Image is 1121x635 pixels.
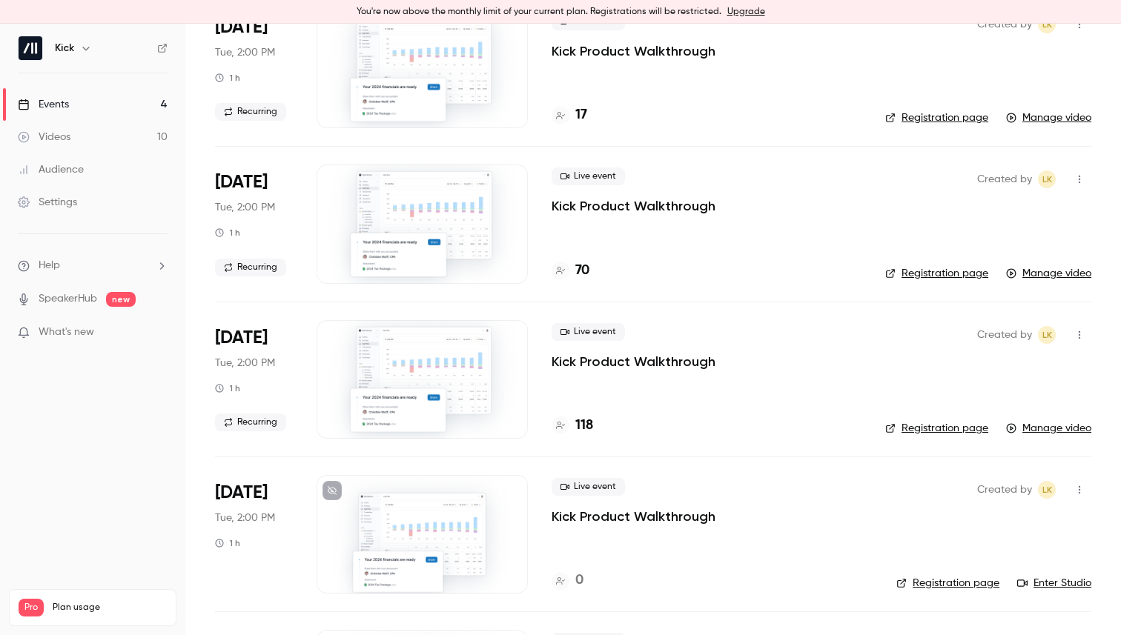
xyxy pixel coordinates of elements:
[39,291,97,307] a: SpeakerHub
[1006,110,1091,125] a: Manage video
[215,16,268,39] span: [DATE]
[215,170,268,194] span: [DATE]
[1017,576,1091,591] a: Enter Studio
[215,413,286,431] span: Recurring
[18,162,84,177] div: Audience
[19,599,44,616] span: Pro
[977,170,1032,188] span: Created by
[215,475,293,594] div: Aug 5 Tue, 2:00 PM (America/New York)
[18,97,69,112] div: Events
[55,41,74,56] h6: Kick
[1042,170,1052,188] span: LK
[215,259,286,276] span: Recurring
[1042,481,1052,499] span: LK
[39,325,94,340] span: What's new
[1038,16,1056,33] span: Logan Kieller
[552,261,589,281] a: 70
[885,266,988,281] a: Registration page
[215,382,240,394] div: 1 h
[1042,326,1052,344] span: LK
[215,320,293,439] div: Aug 5 Tue, 11:00 AM (America/Los Angeles)
[552,478,625,496] span: Live event
[18,130,70,144] div: Videos
[215,227,240,239] div: 1 h
[977,481,1032,499] span: Created by
[552,167,625,185] span: Live event
[1006,421,1091,436] a: Manage video
[18,258,168,273] li: help-dropdown-opener
[885,110,988,125] a: Registration page
[575,261,589,281] h4: 70
[215,164,293,283] div: Aug 12 Tue, 11:00 AM (America/Los Angeles)
[215,537,240,549] div: 1 h
[885,421,988,436] a: Registration page
[552,416,593,436] a: 118
[552,105,587,125] a: 17
[552,323,625,341] span: Live event
[1042,16,1052,33] span: LK
[215,103,286,121] span: Recurring
[1038,481,1056,499] span: Logan Kieller
[552,508,715,525] a: Kick Product Walkthrough
[215,10,293,128] div: Aug 26 Tue, 11:00 AM (America/Los Angeles)
[896,576,999,591] a: Registration page
[18,195,77,210] div: Settings
[1038,326,1056,344] span: Logan Kieller
[19,36,42,60] img: Kick
[552,42,715,60] a: Kick Product Walkthrough
[575,105,587,125] h4: 17
[552,353,715,370] a: Kick Product Walkthrough
[215,45,275,60] span: Tue, 2:00 PM
[106,292,136,307] span: new
[215,326,268,350] span: [DATE]
[1038,170,1056,188] span: Logan Kieller
[215,511,275,525] span: Tue, 2:00 PM
[727,6,765,18] a: Upgrade
[575,571,583,591] h4: 0
[552,197,715,215] a: Kick Product Walkthrough
[53,602,167,614] span: Plan usage
[552,571,583,591] a: 0
[215,356,275,370] span: Tue, 2:00 PM
[215,72,240,84] div: 1 h
[977,326,1032,344] span: Created by
[39,258,60,273] span: Help
[575,416,593,436] h4: 118
[150,326,168,339] iframe: Noticeable Trigger
[215,200,275,215] span: Tue, 2:00 PM
[215,481,268,505] span: [DATE]
[977,16,1032,33] span: Created by
[1006,266,1091,281] a: Manage video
